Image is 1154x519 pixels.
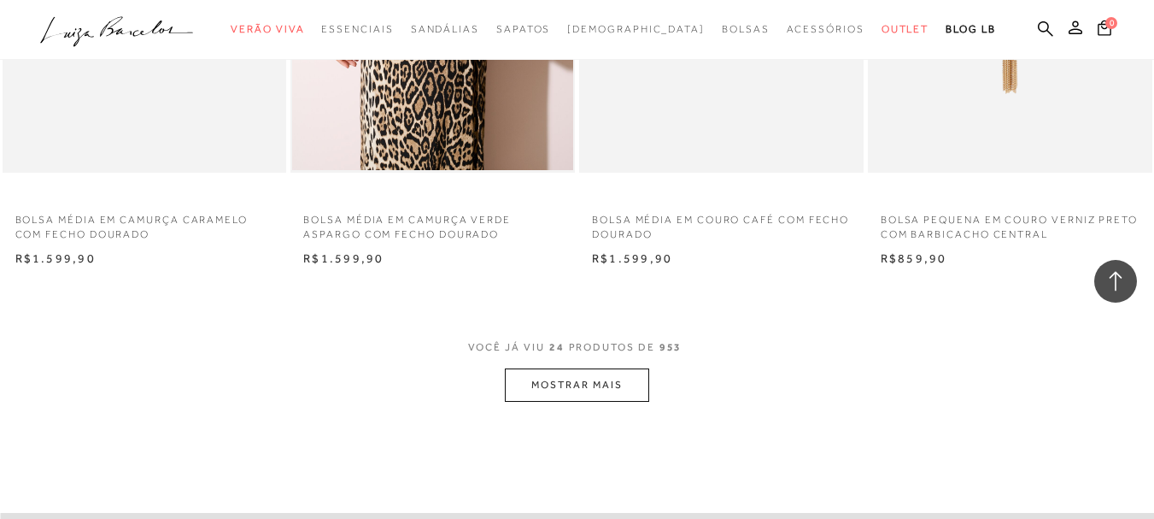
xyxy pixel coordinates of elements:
[3,203,287,242] a: BOLSA MÉDIA EM CAMURÇA CARAMELO COM FECHO DOURADO
[567,23,705,35] span: [DEMOGRAPHIC_DATA]
[881,251,947,265] span: R$859,90
[659,341,682,353] span: 953
[496,14,550,45] a: categoryNavScreenReaderText
[290,203,575,242] a: BOLSA MÉDIA EM CAMURÇA VERDE ASPARGO COM FECHO DOURADO
[411,14,479,45] a: categoryNavScreenReaderText
[496,23,550,35] span: Sapatos
[946,23,995,35] span: BLOG LB
[321,14,393,45] a: categoryNavScreenReaderText
[882,14,929,45] a: categoryNavScreenReaderText
[1105,17,1117,29] span: 0
[549,341,565,353] span: 24
[321,23,393,35] span: Essenciais
[787,23,864,35] span: Acessórios
[946,14,995,45] a: BLOG LB
[722,14,770,45] a: categoryNavScreenReaderText
[231,14,304,45] a: categoryNavScreenReaderText
[592,251,672,265] span: R$1.599,90
[303,251,384,265] span: R$1.599,90
[468,341,687,353] span: VOCÊ JÁ VIU PRODUTOS DE
[722,23,770,35] span: Bolsas
[411,23,479,35] span: Sandálias
[868,203,1152,242] a: BOLSA PEQUENA EM COURO VERNIZ PRETO COM BARBICACHO CENTRAL
[505,369,648,402] button: MOSTRAR MAIS
[231,23,304,35] span: Verão Viva
[882,23,929,35] span: Outlet
[567,14,705,45] a: noSubCategoriesText
[1092,19,1116,42] button: 0
[15,251,96,265] span: R$1.599,90
[579,203,864,242] a: BOLSA MÉDIA EM COURO CAFÉ COM FECHO DOURADO
[787,14,864,45] a: categoryNavScreenReaderText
